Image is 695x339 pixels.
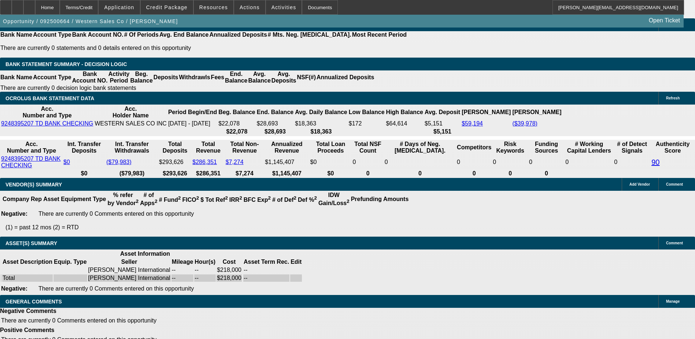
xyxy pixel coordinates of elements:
th: Acc. Holder Name [94,105,167,119]
th: Withdrawls [178,70,210,84]
span: Credit Package [146,4,188,10]
th: Fees [211,70,225,84]
th: ($79,983) [106,170,158,177]
b: Mileage [172,259,193,265]
button: Resources [194,0,233,14]
sup: 2 [347,198,349,204]
th: Most Recent Period [352,31,407,39]
a: Open Ticket [646,14,683,27]
a: ($39,978) [512,120,537,127]
a: 9248395207 TD BANK CHECKING [1,156,60,168]
a: 90 [651,158,659,166]
th: Int. Transfer Deposits [63,141,105,154]
td: [PERSON_NAME] International [88,274,171,282]
th: Sum of the Total NSF Count and Total Overdraft Fee Count from Ocrolus [352,141,383,154]
td: $218,000 [217,266,242,274]
th: NSF(#) [296,70,316,84]
b: # Fund [159,197,181,203]
th: Int. Transfer Withdrawals [106,141,158,154]
span: There are currently 0 Comments entered on this opportunity [38,285,194,292]
th: 0 [384,170,456,177]
th: Edit [290,258,302,266]
th: Funding Sources [529,141,564,154]
th: Bank Account NO. [72,70,108,84]
td: $172 [348,120,385,127]
th: Deposits [153,70,179,84]
th: # Of Periods [124,31,159,39]
th: Beg. Balance [218,105,255,119]
b: Prefunding Amounts [351,196,409,202]
td: $18,363 [295,120,348,127]
th: Avg. Deposits [271,70,297,84]
th: $286,351 [192,170,224,177]
span: Manage [666,299,680,303]
td: [DATE] - [DATE] [168,120,217,127]
th: Beg. Balance [130,70,153,84]
b: Hour(s) [195,259,215,265]
td: -- [171,274,194,282]
td: $64,614 [386,120,424,127]
b: IRR [229,197,242,203]
th: $5,151 [424,128,461,135]
div: $1,145,407 [265,159,308,165]
th: Annualized Revenue [265,141,309,154]
th: Avg. Daily Balance [295,105,348,119]
span: GENERAL COMMENTS [5,299,62,305]
b: Company [3,196,29,202]
span: Add Vendor [629,182,650,186]
span: VENDOR(S) SUMMARY [5,182,62,187]
td: -- [194,274,216,282]
th: Total Deposits [159,141,191,154]
th: $293,626 [159,170,191,177]
th: Total Non-Revenue [225,141,264,154]
span: Application [104,4,134,10]
p: There are currently 0 statements and 0 details entered on this opportunity [0,45,407,51]
th: Bank Account NO. [72,31,124,39]
th: # Days of Neg. [MEDICAL_DATA]. [384,141,456,154]
span: Comment [666,182,683,186]
b: Asset Information [120,251,170,257]
th: Total Revenue [192,141,224,154]
td: WESTERN SALES CO INC [94,120,167,127]
th: End. Balance [256,105,294,119]
button: Activities [266,0,302,14]
b: # of Def [272,197,296,203]
td: 0 [614,155,650,169]
th: # Working Capital Lenders [565,141,613,154]
th: Competitors [456,141,492,154]
span: There are currently 0 Comments entered on this opportunity [38,211,194,217]
th: # of Detect Signals [614,141,650,154]
td: -- [171,266,194,274]
td: $218,000 [217,274,242,282]
a: $59,194 [462,120,483,127]
b: Rep [31,196,42,202]
b: % refer by Vendor [107,192,138,206]
span: OCROLUS BANK STATEMENT DATA [5,95,94,101]
th: $28,693 [256,128,294,135]
a: $7,274 [226,159,244,165]
th: [PERSON_NAME] [461,105,511,119]
span: Resources [199,4,228,10]
th: Activity Period [108,70,130,84]
span: 0 [565,159,569,165]
span: There are currently 0 Comments entered on this opportunity [1,317,156,324]
sup: 2 [268,195,270,201]
span: Refresh [666,96,680,100]
th: Low Balance [348,105,385,119]
a: $286,351 [192,159,217,165]
b: Asset Term Rec. [244,259,289,265]
b: Negative: [1,285,27,292]
td: $28,693 [256,120,294,127]
span: Comment [666,241,683,245]
span: Activities [271,4,296,10]
sup: 2 [239,195,242,201]
p: (1) = past 12 mos (2) = RTD [5,224,695,231]
th: Avg. Balance [248,70,271,84]
th: $7,274 [225,170,264,177]
sup: 2 [196,195,199,201]
a: ($79,983) [106,159,132,165]
sup: 2 [314,195,317,201]
th: End. Balance [225,70,248,84]
th: $18,363 [295,128,348,135]
th: Account Type [33,31,72,39]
